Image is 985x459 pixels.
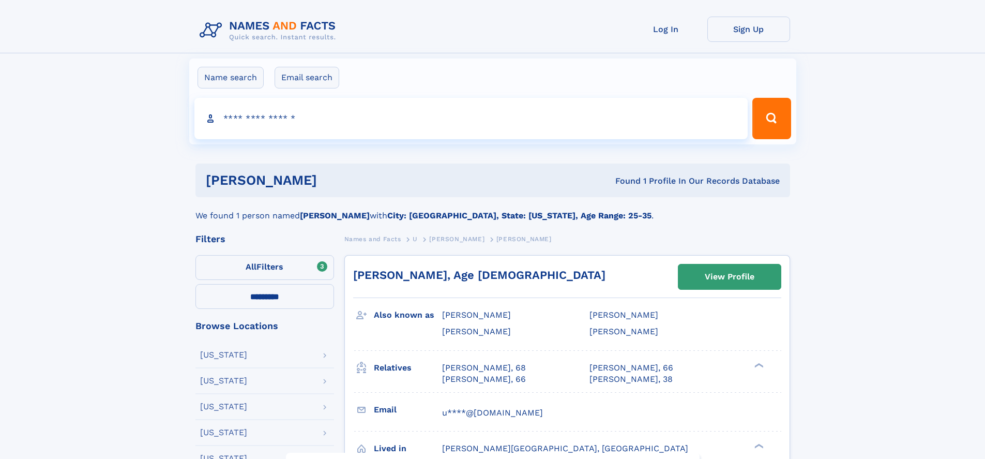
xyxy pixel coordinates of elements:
a: [PERSON_NAME], 66 [442,374,526,385]
img: Logo Names and Facts [195,17,344,45]
h3: Lived in [374,440,442,457]
a: [PERSON_NAME], 66 [589,362,673,374]
h3: Also known as [374,306,442,324]
a: [PERSON_NAME], 38 [589,374,673,385]
div: Found 1 Profile In Our Records Database [466,175,780,187]
span: U [413,235,418,243]
span: [PERSON_NAME] [589,310,658,320]
label: Email search [275,67,339,88]
span: [PERSON_NAME] [589,327,658,336]
h1: [PERSON_NAME] [206,174,466,187]
span: All [246,262,256,272]
a: [PERSON_NAME], Age [DEMOGRAPHIC_DATA] [353,269,605,282]
div: [US_STATE] [200,351,247,359]
h3: Email [374,401,442,419]
a: [PERSON_NAME], 68 [442,362,526,374]
span: [PERSON_NAME] [496,235,552,243]
button: Search Button [752,98,791,139]
a: [PERSON_NAME] [429,232,484,245]
div: ❯ [752,362,764,368]
label: Name search [198,67,264,88]
span: [PERSON_NAME][GEOGRAPHIC_DATA], [GEOGRAPHIC_DATA] [442,443,688,453]
a: Log In [625,17,707,42]
div: [US_STATE] [200,428,247,437]
a: U [413,232,418,245]
a: View Profile [678,264,781,289]
span: [PERSON_NAME] [442,310,511,320]
div: View Profile [705,265,754,289]
div: [US_STATE] [200,377,247,385]
div: Filters [195,234,334,244]
b: [PERSON_NAME] [300,211,370,220]
label: Filters [195,255,334,280]
span: [PERSON_NAME] [429,235,484,243]
input: search input [194,98,748,139]
span: [PERSON_NAME] [442,327,511,336]
div: ❯ [752,442,764,449]
a: Names and Facts [344,232,401,245]
div: Browse Locations [195,321,334,331]
a: Sign Up [707,17,790,42]
h3: Relatives [374,359,442,377]
div: [US_STATE] [200,403,247,411]
b: City: [GEOGRAPHIC_DATA], State: [US_STATE], Age Range: 25-35 [387,211,651,220]
div: We found 1 person named with . [195,197,790,222]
